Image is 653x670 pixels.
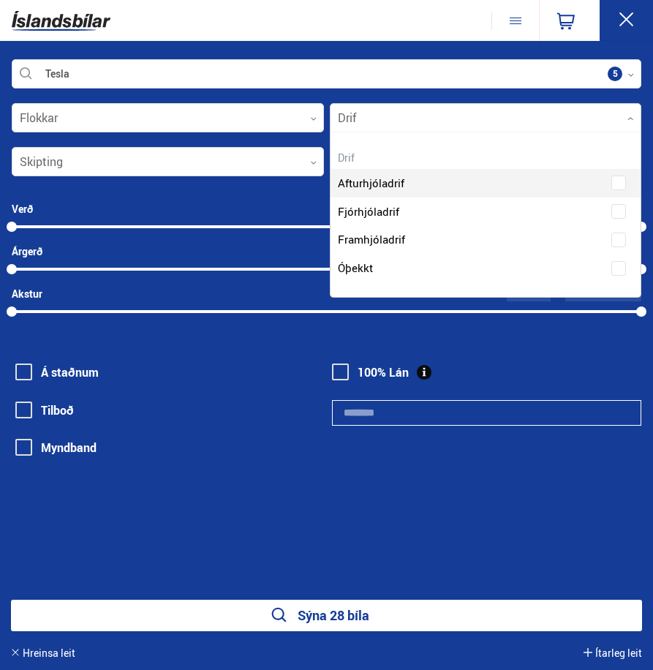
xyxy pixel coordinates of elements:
[12,203,33,215] div: Verð
[338,173,404,194] span: Afturhjóladrif
[12,288,42,300] div: Akstur
[12,5,110,37] img: G0Ugv5HjCgRt.svg
[15,366,99,379] label: Á staðnum
[617,288,634,300] span: km.
[338,201,399,222] span: Fjórhjóladrif
[12,6,56,50] button: Opna LiveChat spjallviðmót
[11,600,642,631] button: Sýna 28 bíla
[332,366,409,379] label: 100% Lán
[11,647,75,659] button: Hreinsa leit
[338,229,405,250] span: Framhjóladrif
[338,257,373,279] span: Óþekkt
[15,404,74,417] label: Tilboð
[526,288,543,300] span: km.
[15,441,97,454] label: Myndband
[12,246,42,257] div: Árgerð
[584,647,642,659] button: Ítarleg leit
